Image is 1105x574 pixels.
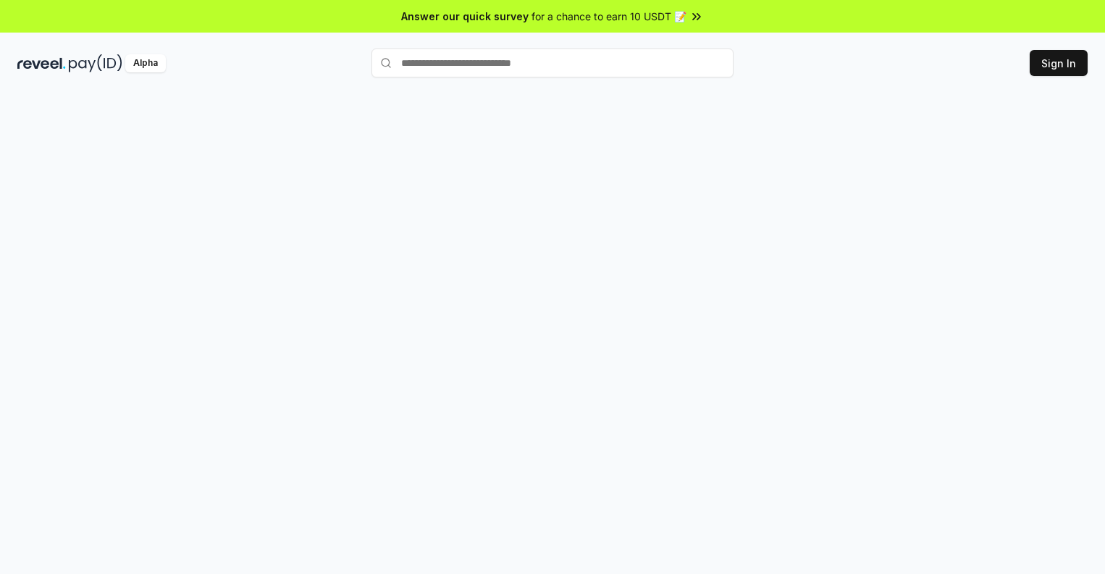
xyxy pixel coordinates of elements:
[1030,50,1088,76] button: Sign In
[125,54,166,72] div: Alpha
[69,54,122,72] img: pay_id
[401,9,529,24] span: Answer our quick survey
[532,9,686,24] span: for a chance to earn 10 USDT 📝
[17,54,66,72] img: reveel_dark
